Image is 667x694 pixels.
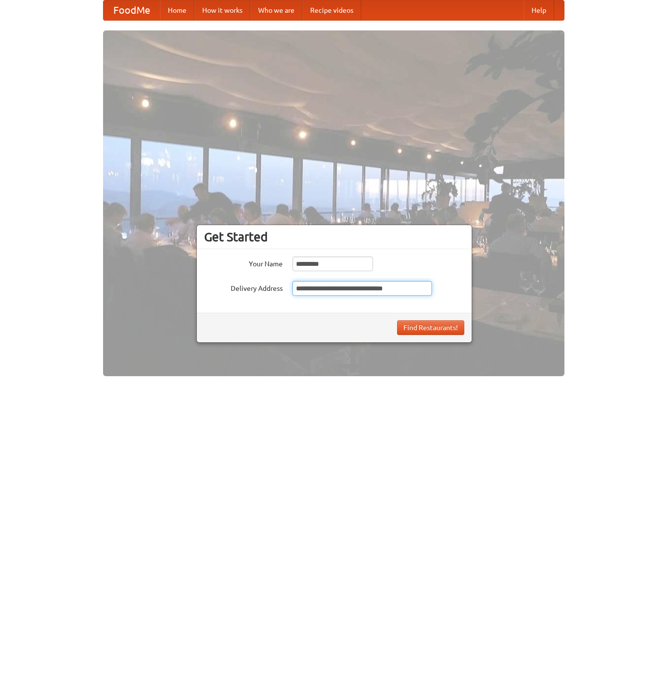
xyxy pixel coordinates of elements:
a: FoodMe [104,0,160,20]
button: Find Restaurants! [397,320,464,335]
h3: Get Started [204,230,464,244]
a: How it works [194,0,250,20]
a: Home [160,0,194,20]
label: Your Name [204,257,283,269]
a: Recipe videos [302,0,361,20]
a: Who we are [250,0,302,20]
a: Help [524,0,554,20]
label: Delivery Address [204,281,283,293]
